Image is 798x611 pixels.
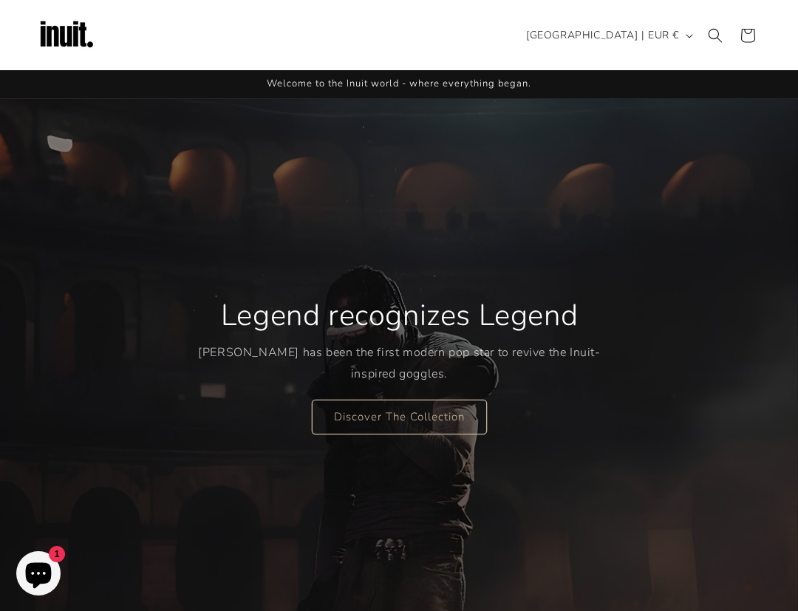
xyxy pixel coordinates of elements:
[220,296,577,335] h2: Legend recognizes Legend
[198,342,601,385] p: [PERSON_NAME] has been the first modern pop star to revive the Inuit-inspired goggles.
[526,27,679,43] span: [GEOGRAPHIC_DATA] | EUR €
[517,21,699,50] button: [GEOGRAPHIC_DATA] | EUR €
[12,551,65,599] inbox-online-store-chat: Shopify online store chat
[267,77,531,90] span: Welcome to the Inuit world - where everything began.
[699,19,731,52] summary: Search
[37,6,96,65] img: Inuit Logo
[312,399,487,434] a: Discover The Collection
[37,70,761,98] div: Announcement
